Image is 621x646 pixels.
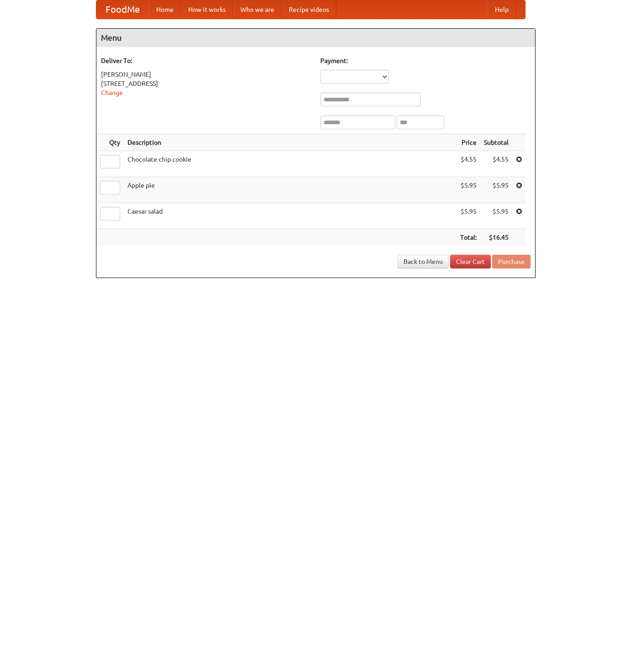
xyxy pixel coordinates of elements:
[124,203,456,229] td: Caesar salad
[101,79,311,88] div: [STREET_ADDRESS]
[124,134,456,151] th: Description
[101,56,311,65] h5: Deliver To:
[456,203,480,229] td: $5.95
[480,177,512,203] td: $5.95
[124,151,456,177] td: Chocolate chip cookie
[233,0,281,19] a: Who we are
[456,229,480,246] th: Total:
[488,0,516,19] a: Help
[456,177,480,203] td: $5.95
[456,134,480,151] th: Price
[101,89,123,96] a: Change
[96,29,535,47] h4: Menu
[101,70,311,79] div: [PERSON_NAME]
[124,177,456,203] td: Apple pie
[320,56,531,65] h5: Payment:
[149,0,181,19] a: Home
[281,0,336,19] a: Recipe videos
[398,255,449,268] a: Back to Menu
[181,0,233,19] a: How it works
[480,229,512,246] th: $16.45
[480,151,512,177] td: $4.55
[456,151,480,177] td: $4.55
[480,134,512,151] th: Subtotal
[480,203,512,229] td: $5.95
[96,0,149,19] a: FoodMe
[492,255,531,268] button: Purchase
[96,134,124,151] th: Qty
[450,255,491,268] a: Clear Cart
